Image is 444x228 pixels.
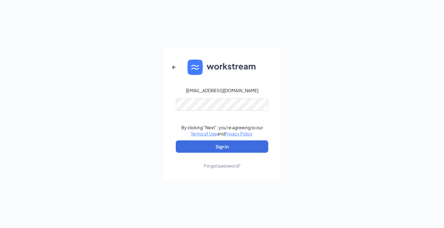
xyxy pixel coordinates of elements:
[204,163,240,169] div: Forgot password?
[166,60,181,75] button: ArrowLeftNew
[187,60,257,75] img: WS logo and Workstream text
[225,131,252,136] a: Privacy Policy
[186,87,258,93] div: [EMAIL_ADDRESS][DOMAIN_NAME]
[181,124,263,137] div: By clicking "Next", you're agreeing to our and .
[176,140,268,153] button: Sign In
[170,64,178,71] svg: ArrowLeftNew
[204,153,240,169] a: Forgot password?
[191,131,217,136] a: Terms of Use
